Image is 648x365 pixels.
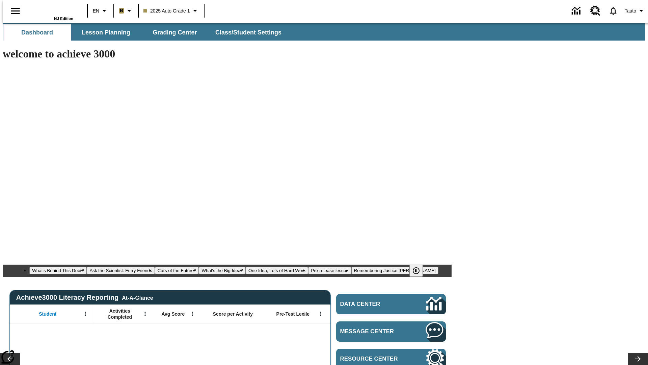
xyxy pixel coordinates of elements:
[199,267,246,274] button: Slide 4 What's the Big Idea?
[29,2,73,21] div: Home
[276,311,310,317] span: Pre-Test Lexile
[340,328,406,335] span: Message Center
[409,265,423,277] button: Pause
[246,267,308,274] button: Slide 5 One Idea, Lots of Hard Work
[336,321,446,342] a: Message Center
[16,294,153,301] span: Achieve3000 Literacy Reporting
[29,267,87,274] button: Slide 1 What's Behind This Door?
[213,311,253,317] span: Score per Activity
[568,2,586,20] a: Data Center
[21,29,53,36] span: Dashboard
[316,309,326,319] button: Open Menu
[141,5,202,17] button: Class: 2025 Auto Grade 1, Select your class
[143,7,190,15] span: 2025 Auto Grade 1
[340,356,406,362] span: Resource Center
[141,24,209,41] button: Grading Center
[161,311,185,317] span: Avg Score
[3,48,452,60] h1: welcome to achieve 3000
[409,265,430,277] div: Pause
[87,267,155,274] button: Slide 2 Ask the Scientist: Furry Friends
[82,29,130,36] span: Lesson Planning
[604,2,622,20] a: Notifications
[122,294,153,301] div: At-A-Glance
[210,24,287,41] button: Class/Student Settings
[155,267,199,274] button: Slide 3 Cars of the Future?
[29,3,73,17] a: Home
[3,24,71,41] button: Dashboard
[3,23,645,41] div: SubNavbar
[336,294,446,314] a: Data Center
[340,301,403,308] span: Data Center
[116,5,136,17] button: Boost Class color is light brown. Change class color
[98,308,142,320] span: Activities Completed
[93,7,99,15] span: EN
[5,1,25,21] button: Open side menu
[72,24,140,41] button: Lesson Planning
[625,7,636,15] span: Tauto
[54,17,73,21] span: NJ Edition
[308,267,351,274] button: Slide 6 Pre-release lesson
[80,309,90,319] button: Open Menu
[351,267,438,274] button: Slide 7 Remembering Justice O'Connor
[140,309,150,319] button: Open Menu
[586,2,604,20] a: Resource Center, Will open in new tab
[3,24,288,41] div: SubNavbar
[215,29,281,36] span: Class/Student Settings
[187,309,197,319] button: Open Menu
[39,311,56,317] span: Student
[120,6,123,15] span: B
[153,29,197,36] span: Grading Center
[622,5,648,17] button: Profile/Settings
[628,353,648,365] button: Lesson carousel, Next
[90,5,111,17] button: Language: EN, Select a language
